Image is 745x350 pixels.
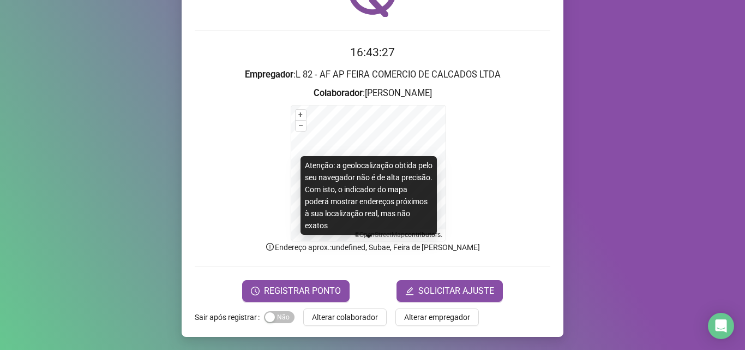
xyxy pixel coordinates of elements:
[708,313,734,339] div: Open Intercom Messenger
[359,231,405,239] a: OpenStreetMap
[301,156,437,235] div: Atenção: a geolocalização obtida pelo seu navegador não é de alta precisão. Com isto, o indicador...
[265,242,275,252] span: info-circle
[296,110,306,120] button: +
[418,284,494,298] span: SOLICITAR AJUSTE
[404,311,470,323] span: Alterar empregador
[396,280,503,302] button: editSOLICITAR AJUSTE
[264,284,341,298] span: REGISTRAR PONTO
[355,231,442,239] li: © contributors.
[312,311,378,323] span: Alterar colaborador
[245,69,293,80] strong: Empregador
[296,121,306,131] button: –
[195,68,550,82] h3: : L 82 - AF AP FEIRA COMERCIO DE CALCADOS LTDA
[314,88,363,98] strong: Colaborador
[195,241,550,253] p: Endereço aprox. : undefined, Subae, Feira de [PERSON_NAME]
[195,86,550,100] h3: : [PERSON_NAME]
[405,287,414,295] span: edit
[395,309,479,326] button: Alterar empregador
[303,309,387,326] button: Alterar colaborador
[195,309,264,326] label: Sair após registrar
[350,46,395,59] time: 16:43:27
[242,280,350,302] button: REGISTRAR PONTO
[251,287,260,295] span: clock-circle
